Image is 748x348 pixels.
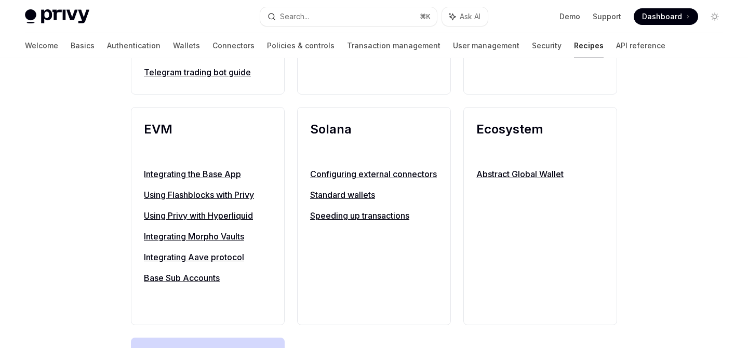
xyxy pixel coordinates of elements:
a: Abstract Global Wallet [476,168,604,180]
a: Security [532,33,562,58]
a: Integrating Morpho Vaults [144,230,272,243]
div: Search... [280,10,309,23]
button: Search...⌘K [260,7,436,26]
a: Basics [71,33,95,58]
a: Policies & controls [267,33,335,58]
a: Using Privy with Hyperliquid [144,209,272,222]
a: User management [453,33,519,58]
a: Dashboard [634,8,698,25]
a: API reference [616,33,665,58]
a: Welcome [25,33,58,58]
a: Standard wallets [310,189,438,201]
a: Demo [559,11,580,22]
button: Toggle dark mode [706,8,723,25]
h2: Solana [310,120,438,157]
a: Connectors [212,33,255,58]
a: Using Flashblocks with Privy [144,189,272,201]
h2: Ecosystem [476,120,604,157]
a: Authentication [107,33,161,58]
a: Speeding up transactions [310,209,438,222]
img: light logo [25,9,89,24]
a: Telegram trading bot guide [144,66,272,78]
h2: EVM [144,120,272,157]
button: Ask AI [442,7,488,26]
a: Integrating Aave protocol [144,251,272,263]
a: Transaction management [347,33,440,58]
a: Wallets [173,33,200,58]
a: Recipes [574,33,604,58]
span: Ask AI [460,11,480,22]
span: Dashboard [642,11,682,22]
a: Support [593,11,621,22]
span: ⌘ K [420,12,431,21]
a: Base Sub Accounts [144,272,272,284]
a: Configuring external connectors [310,168,438,180]
a: Integrating the Base App [144,168,272,180]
